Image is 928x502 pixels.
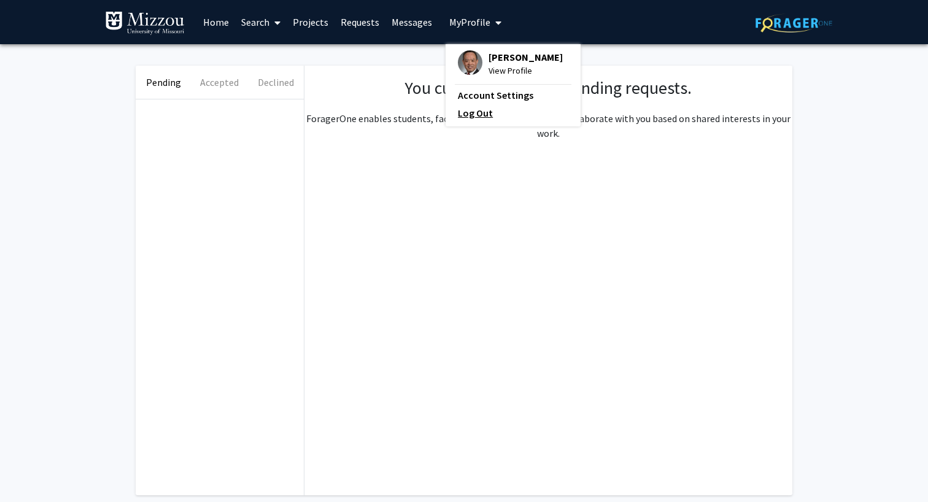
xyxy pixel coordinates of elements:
a: Account Settings [458,88,568,102]
span: My Profile [449,16,490,28]
span: View Profile [489,64,563,77]
img: ForagerOne Logo [756,14,832,33]
iframe: Chat [9,447,52,493]
a: Log Out [458,106,568,120]
img: University of Missouri Logo [105,11,185,36]
button: Pending [136,66,191,99]
a: Requests [334,1,385,44]
p: ForagerOne enables students, faculty, and staff to request to collaborate with you based on share... [304,111,792,141]
img: Profile Picture [458,50,482,75]
button: Accepted [191,66,247,99]
a: Messages [385,1,438,44]
span: [PERSON_NAME] [489,50,563,64]
div: Profile Picture[PERSON_NAME]View Profile [458,50,563,77]
a: Home [197,1,235,44]
a: Search [235,1,287,44]
h1: You currently have no pending requests. [317,78,780,99]
button: Declined [248,66,304,99]
a: Projects [287,1,334,44]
